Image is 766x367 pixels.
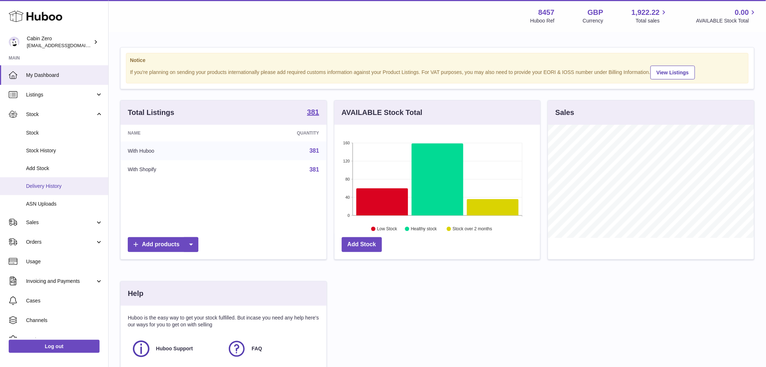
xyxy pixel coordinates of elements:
td: With Shopify [121,160,232,179]
a: 1,922.22 Total sales [632,8,668,24]
span: AVAILABLE Stock Total [696,17,757,24]
th: Quantity [232,125,327,141]
strong: 381 [307,108,319,116]
span: FAQ [252,345,262,352]
span: My Dashboard [26,72,103,79]
span: 0.00 [735,8,749,17]
text: Healthy stock [411,227,437,232]
div: Currency [583,17,603,24]
a: 0.00 AVAILABLE Stock Total [696,8,757,24]
span: Listings [26,91,95,98]
span: Cases [26,297,103,304]
h3: AVAILABLE Stock Total [342,108,422,117]
td: With Huboo [121,141,232,160]
text: 80 [345,177,350,181]
text: 160 [343,141,350,145]
text: Low Stock [377,227,397,232]
a: Add products [128,237,198,252]
a: Add Stock [342,237,382,252]
span: 1,922.22 [632,8,660,17]
h3: Help [128,289,143,298]
text: 40 [345,195,350,199]
span: Stock [26,111,95,118]
span: Sales [26,219,95,226]
p: Huboo is the easy way to get your stock fulfilled. But incase you need any help here's our ways f... [128,314,319,328]
span: Settings [26,337,103,343]
a: 381 [310,166,319,173]
span: Channels [26,317,103,324]
span: Stock [26,129,103,136]
h3: Total Listings [128,108,174,117]
div: Huboo Ref [530,17,555,24]
img: internalAdmin-8457@internal.huboo.com [9,37,20,48]
div: If you're planning on sending your products internationally please add required customs informati... [130,65,745,79]
h3: Sales [555,108,574,117]
span: Usage [26,258,103,265]
strong: GBP [588,8,603,17]
span: Add Stock [26,165,103,172]
span: ASN Uploads [26,201,103,207]
a: Log out [9,340,100,353]
div: Cabin Zero [27,35,92,49]
text: Stock over 2 months [453,227,492,232]
a: View Listings [651,66,695,79]
span: Total sales [636,17,668,24]
span: Stock History [26,147,103,154]
text: 120 [343,159,350,163]
span: [EMAIL_ADDRESS][DOMAIN_NAME] [27,42,106,48]
span: Huboo Support [156,345,193,352]
span: Delivery History [26,183,103,190]
a: 381 [310,148,319,154]
strong: Notice [130,57,745,64]
text: 0 [348,213,350,218]
a: Huboo Support [131,339,220,359]
span: Invoicing and Payments [26,278,95,285]
strong: 8457 [538,8,555,17]
th: Name [121,125,232,141]
a: FAQ [227,339,315,359]
span: Orders [26,239,95,246]
a: 381 [307,108,319,117]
